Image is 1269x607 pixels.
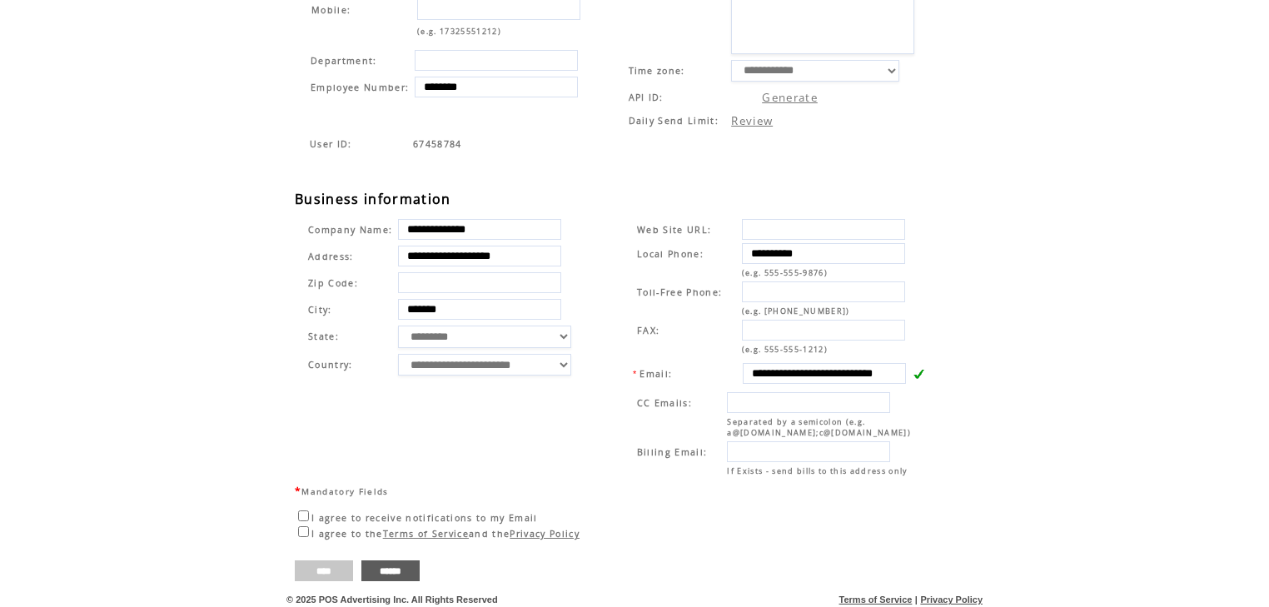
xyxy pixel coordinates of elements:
[311,55,377,67] span: Department:
[308,224,392,236] span: Company Name:
[915,595,918,605] span: |
[629,115,719,127] span: Daily Send Limit:
[308,304,332,316] span: City:
[469,528,510,540] span: and the
[308,331,392,342] span: State:
[286,595,498,605] span: © 2025 POS Advertising Inc. All Rights Reserved
[308,251,354,262] span: Address:
[839,595,913,605] a: Terms of Service
[510,528,580,540] a: Privacy Policy
[920,595,983,605] a: Privacy Policy
[637,397,692,409] span: CC Emails:
[629,92,664,103] span: API ID:
[295,190,451,208] span: Business information
[310,138,352,150] span: Indicates the agent code for sign up page with sales agent or reseller tracking code
[637,325,659,336] span: FAX:
[639,368,672,380] span: Email:
[742,344,828,355] span: (e.g. 555-555-1212)
[311,82,409,93] span: Employee Number:
[742,267,828,278] span: (e.g. 555-555-9876)
[637,446,708,458] span: Billing Email:
[308,277,358,289] span: Zip Code:
[727,416,911,438] span: Separated by a semicolon (e.g. a@[DOMAIN_NAME];c@[DOMAIN_NAME])
[311,4,351,16] span: Mobile:
[383,528,469,540] a: Terms of Service
[308,359,353,371] span: Country:
[637,286,722,298] span: Toll-Free Phone:
[742,306,850,316] span: (e.g. [PHONE_NUMBER])
[762,90,818,105] a: Generate
[637,248,704,260] span: Local Phone:
[417,26,501,37] span: (e.g. 17325551212)
[413,138,462,150] span: Indicates the agent code for sign up page with sales agent or reseller tracking code
[301,485,388,497] span: Mandatory Fields
[629,65,685,77] span: Time zone:
[311,512,538,524] span: I agree to receive notifications to my Email
[727,465,908,476] span: If Exists - send bills to this address only
[311,528,383,540] span: I agree to the
[913,368,924,380] img: v.gif
[731,113,773,128] a: Review
[637,224,711,236] span: Web Site URL:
